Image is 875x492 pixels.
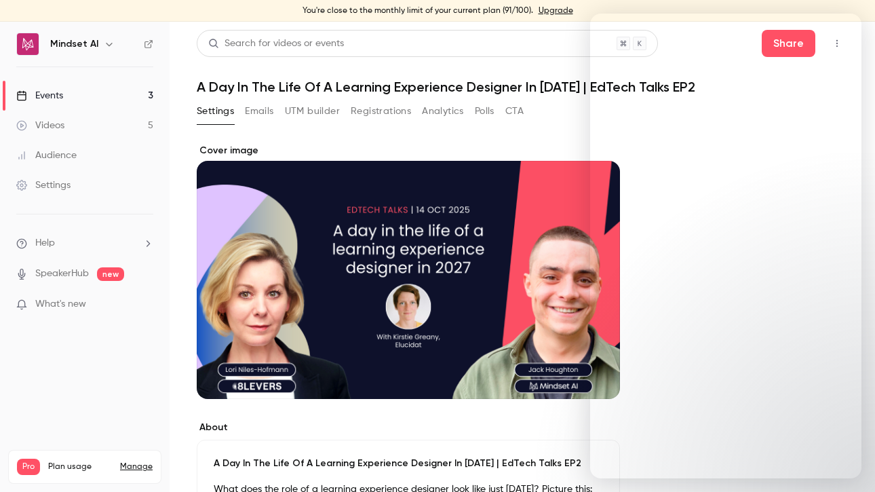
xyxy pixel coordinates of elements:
[197,144,620,399] section: Cover image
[16,178,71,192] div: Settings
[16,89,63,102] div: Events
[16,236,153,250] li: help-dropdown-opener
[35,236,55,250] span: Help
[17,33,39,55] img: Mindset AI
[197,144,620,157] label: Cover image
[422,100,464,122] button: Analytics
[214,457,603,470] p: A Day In The Life Of A Learning Experience Designer In [DATE] | EdTech Talks EP2
[48,461,112,472] span: Plan usage
[16,149,77,162] div: Audience
[197,421,620,434] label: About
[16,119,64,132] div: Videos
[285,100,340,122] button: UTM builder
[539,5,573,16] a: Upgrade
[137,299,153,311] iframe: Noticeable Trigger
[197,79,848,95] h1: A Day In The Life Of A Learning Experience Designer In [DATE] | EdTech Talks EP2
[17,459,40,475] span: Pro
[351,100,411,122] button: Registrations
[120,461,153,472] a: Manage
[35,267,89,281] a: SpeakerHub
[35,297,86,311] span: What's new
[50,37,98,51] h6: Mindset AI
[197,100,234,122] button: Settings
[208,37,344,51] div: Search for videos or events
[505,100,524,122] button: CTA
[245,100,273,122] button: Emails
[590,14,861,478] iframe: Intercom live chat
[97,267,124,281] span: new
[475,100,494,122] button: Polls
